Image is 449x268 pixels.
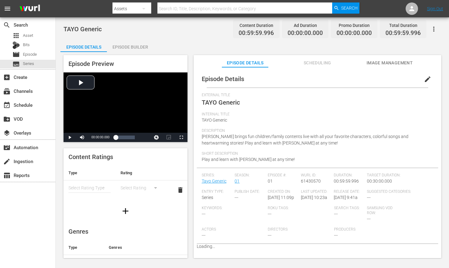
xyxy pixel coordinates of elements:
span: Series [23,61,34,67]
span: Episode #: [268,173,298,178]
div: Video Player [64,72,187,142]
span: TAYO Generic [202,118,227,123]
a: Sign Out [427,6,443,11]
th: Rating [116,166,168,180]
div: Promo Duration [337,21,372,30]
table: simple table [64,166,187,200]
span: Episode Preview [68,60,114,67]
span: Episode Details [202,75,244,83]
span: Keywords: [202,206,265,211]
span: --- [235,195,238,200]
span: Internal Title [202,112,430,117]
div: Episode Details [60,40,107,54]
span: Created On: [268,189,298,194]
span: --- [268,211,271,216]
span: --- [334,233,338,238]
span: Schedule [3,102,11,109]
span: [DATE] 10:23a [301,195,327,200]
span: Overlays [3,129,11,137]
span: 00:00:00.000 [288,30,323,37]
span: Search [3,21,11,29]
span: Directors [268,227,331,232]
span: 00:30:00.000 [367,179,392,184]
span: Series: [202,173,232,178]
span: Target Duration: [367,173,430,178]
span: --- [367,216,371,221]
span: Roku Tags: [268,206,331,211]
span: Play and learn with [PERSON_NAME] at any time! [202,157,295,162]
div: Total Duration [385,21,421,30]
button: delete [173,183,188,197]
span: 00:59:59.996 [385,30,421,37]
div: Episode Builder [107,40,153,54]
span: --- [202,211,205,216]
span: 01 [268,179,273,184]
th: Genres [104,240,168,255]
span: Entry Type: [202,189,232,194]
span: Series [202,195,213,200]
span: Search Tags: [334,206,364,211]
img: ans4CAIJ8jUAAAAAAAAAAAAAAAAAAAAAAAAgQb4GAAAAAAAAAAAAAAAAAAAAAAAAJMjXAAAAAAAAAAAAAAAAAAAAAAAAgAT5G... [15,2,45,16]
span: VOD [3,115,11,123]
button: Episode Builder [107,40,153,52]
span: Asset [23,32,33,39]
button: Search [332,2,359,14]
span: Actors [202,227,265,232]
span: Description [202,128,430,133]
span: Bits [23,42,30,48]
span: Ingestion [3,158,11,165]
span: Release Date: [334,189,364,194]
span: edit [424,76,431,83]
span: Short Description [202,151,430,156]
div: Content Duration [239,21,274,30]
button: Mute [76,133,88,142]
span: Season: [235,173,265,178]
span: Producers [334,227,397,232]
span: --- [367,195,371,200]
div: Ad Duration [288,21,323,30]
span: [DATE] 9:41a [334,195,358,200]
span: Image Management [366,59,413,67]
span: Content Ratings [68,153,113,161]
span: 61430570 [301,179,321,184]
span: Suggested Categories: [367,189,430,194]
span: [DATE] 11:09p [268,195,294,200]
span: Scheduling [294,59,341,67]
span: --- [202,233,205,238]
span: delete [177,186,184,194]
span: Asset [12,32,20,39]
th: Type [64,166,116,180]
span: Episode [23,51,37,58]
span: Genres [68,228,88,235]
button: Jump To Time [150,133,163,142]
span: Episode [12,51,20,58]
span: [PERSON_NAME] brings fun children/family contents live with all your favorite characters, colorfu... [202,134,408,145]
span: Channels [3,88,11,95]
span: TAYO Generic [64,25,102,33]
span: Samsung VOD Row: [367,206,397,216]
span: External Title [202,93,430,98]
span: --- [268,233,271,238]
span: Duration: [334,173,364,178]
span: Reports [3,172,11,179]
div: Progress Bar [116,136,134,139]
span: Automation [3,144,11,151]
span: 00:00:00.000 [337,30,372,37]
span: TAYO Generic [202,99,240,106]
button: edit [420,72,435,87]
p: Loading... [197,244,438,249]
span: Publish Date: [235,189,265,194]
span: Last Updated: [301,189,331,194]
span: --- [334,211,338,216]
a: 01 [235,179,240,184]
span: 00:59:59.996 [334,179,359,184]
span: Create [3,74,11,81]
span: Wurl ID: [301,173,331,178]
span: 00:59:59.996 [239,30,274,37]
span: Series [12,60,20,68]
span: Search [341,2,358,14]
div: Bits [12,41,20,49]
th: Type [64,240,104,255]
button: Play [64,133,76,142]
span: Episode Details [222,59,268,67]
